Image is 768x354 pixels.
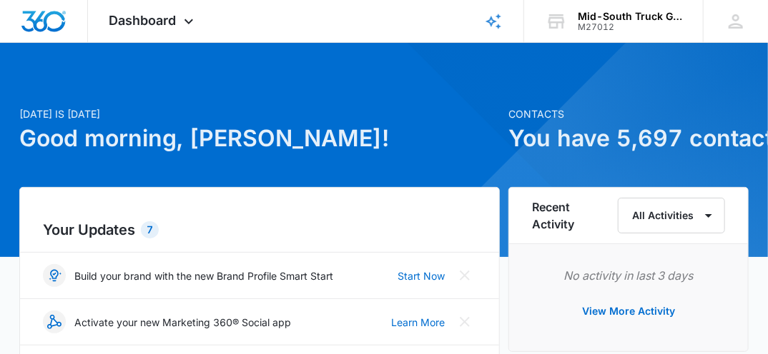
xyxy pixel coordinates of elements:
[74,268,333,283] p: Build your brand with the new Brand Profile Smart Start
[508,106,749,121] p: Contacts
[19,106,500,121] p: [DATE] is [DATE]
[532,267,725,284] p: No activity in last 3 days
[391,315,445,330] a: Learn More
[74,315,291,330] p: Activate your new Marketing 360® Social app
[109,13,177,28] span: Dashboard
[578,22,682,32] div: account id
[19,121,500,156] h1: Good morning, [PERSON_NAME]!
[453,264,476,287] button: Close
[141,221,159,238] div: 7
[568,294,689,328] button: View More Activity
[532,198,612,233] h6: Recent Activity
[453,310,476,333] button: Close
[43,219,476,241] h2: Your Updates
[618,198,725,233] button: All Activities
[398,268,445,283] a: Start Now
[508,121,749,156] h1: You have 5,697 contacts
[578,11,682,22] div: account name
